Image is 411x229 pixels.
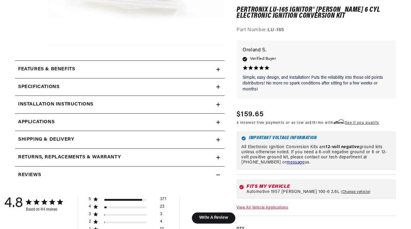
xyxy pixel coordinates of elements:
div: Shipping [6,91,115,97]
p: All Electronic Ignition Conversion Kits are ground kits unless otherwise noted. If you need a 6-v... [241,145,391,165]
div: 4 star by 23 reviews [89,204,166,212]
a: Payment, Pricing, and Promotions FAQ [6,150,115,160]
span: $15 [309,121,316,125]
span: Verified Buyer [250,56,276,63]
p: Oreland S. [243,46,390,55]
h2: Returns, Replacements & Warranty [18,154,121,161]
strong: LU-165 [268,28,284,33]
h2: Shipping & Delivery [18,136,74,144]
a: Applications [15,114,224,131]
div: 5 [89,197,91,202]
div: 4.8 [4,196,23,212]
span: Affirm [334,120,344,124]
div: Based on 414 reviews [26,207,63,212]
div: Part Number: [237,27,396,35]
a: See if you qualify - Learn more about Affirm Financing (opens in modal) [345,121,379,125]
summary: Installation instructions [15,96,224,113]
a: Orders FAQ [6,125,115,135]
button: Contact Us [6,161,115,171]
summary: Specifications [15,78,224,96]
div: Fits my vehicle [246,184,394,189]
p: 4 interest-free payments or as low as /mo with . [237,120,379,126]
strong: 12-volt negative [326,145,359,150]
div: Payment, Pricing, and Promotions [6,141,115,147]
span: $159.65 [237,109,264,120]
summary: Reviews [15,166,224,184]
div: 5 star by 371 reviews [89,197,166,204]
div: 3 [160,212,162,219]
div: 23 [160,204,165,212]
div: 4 [89,204,91,209]
div: 3 star by 3 reviews [89,212,166,219]
a: FAQ [6,51,115,60]
summary: Features & Benefits [15,61,224,78]
a: View All Vehicle Applications [237,206,288,209]
summary: Returns, Replacements & Warranty [15,149,224,166]
div: 371 [160,197,166,204]
h2: Installation instructions [18,101,93,108]
a: Shipping FAQs [6,101,115,110]
button: Write A Review [192,212,235,224]
span: Applications [18,118,55,126]
summary: Shipping & Delivery [15,131,224,148]
h6: Important Voltage Information [241,136,391,141]
h2: Reviews [18,171,41,179]
h2: Features & Benefits [18,66,75,73]
h2: Specifications [18,83,59,91]
a: FAQs [6,76,115,85]
div: Ignition Products [6,42,115,47]
a: POWERED BY ENCHANT [83,173,116,179]
div: 4 [160,219,162,227]
a: message [287,160,304,165]
p: Simple, easy design, and installation! Puts the reliability into those old points distributors! N... [243,75,390,93]
h1: PerTronix LU-165 Ignitor® [PERSON_NAME] 6 cyl Electronic Ignition Conversion Kit [237,7,396,19]
div: Orders [6,116,115,122]
div: 2 [89,219,91,224]
div: 3 [89,212,91,217]
div: 2 star by 4 reviews [89,219,166,227]
a: Change vehicle [341,190,371,194]
div: JBA Performance Exhaust [6,66,115,72]
span: Automotive 1957 [PERSON_NAME] 100-6 2.6L [246,190,340,194]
